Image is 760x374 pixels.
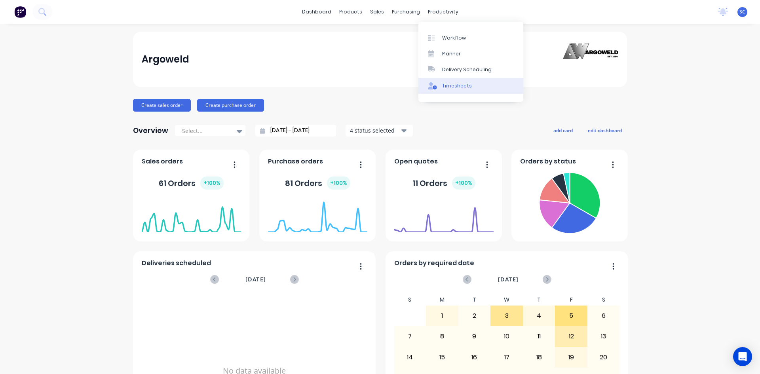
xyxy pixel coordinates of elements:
[245,275,266,284] span: [DATE]
[442,50,461,57] div: Planner
[555,306,587,326] div: 5
[520,157,576,166] span: Orders by status
[442,82,472,89] div: Timesheets
[424,6,462,18] div: productivity
[587,294,620,306] div: S
[459,327,490,346] div: 9
[733,347,752,366] div: Open Intercom Messenger
[418,62,523,78] a: Delivery Scheduling
[491,347,522,367] div: 17
[394,327,426,346] div: 7
[491,306,522,326] div: 3
[142,157,183,166] span: Sales orders
[555,347,587,367] div: 19
[133,123,168,139] div: Overview
[426,294,458,306] div: M
[418,78,523,94] a: Timesheets
[133,99,191,112] button: Create sales order
[268,157,323,166] span: Purchase orders
[459,306,490,326] div: 2
[366,6,388,18] div: sales
[583,125,627,135] button: edit dashboard
[523,306,555,326] div: 4
[14,6,26,18] img: Factory
[452,177,475,190] div: + 100 %
[458,294,491,306] div: T
[335,6,366,18] div: products
[327,177,350,190] div: + 100 %
[426,347,458,367] div: 15
[197,99,264,112] button: Create purchase order
[142,51,189,67] div: Argoweld
[298,6,335,18] a: dashboard
[394,294,426,306] div: S
[555,294,587,306] div: F
[142,258,211,268] span: Deliveries scheduled
[459,347,490,367] div: 16
[394,157,438,166] span: Open quotes
[388,6,424,18] div: purchasing
[426,327,458,346] div: 8
[442,34,466,42] div: Workflow
[588,306,619,326] div: 6
[285,177,350,190] div: 81 Orders
[588,347,619,367] div: 20
[523,347,555,367] div: 18
[563,43,618,76] img: Argoweld
[442,66,492,73] div: Delivery Scheduling
[200,177,224,190] div: + 100 %
[498,275,519,284] span: [DATE]
[350,126,400,135] div: 4 status selected
[490,294,523,306] div: W
[588,327,619,346] div: 13
[523,294,555,306] div: T
[739,8,745,15] span: SC
[412,177,475,190] div: 11 Orders
[159,177,224,190] div: 61 Orders
[548,125,578,135] button: add card
[491,327,522,346] div: 10
[346,125,413,137] button: 4 status selected
[418,30,523,46] a: Workflow
[523,327,555,346] div: 11
[555,327,587,346] div: 12
[426,306,458,326] div: 1
[418,46,523,62] a: Planner
[394,347,426,367] div: 14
